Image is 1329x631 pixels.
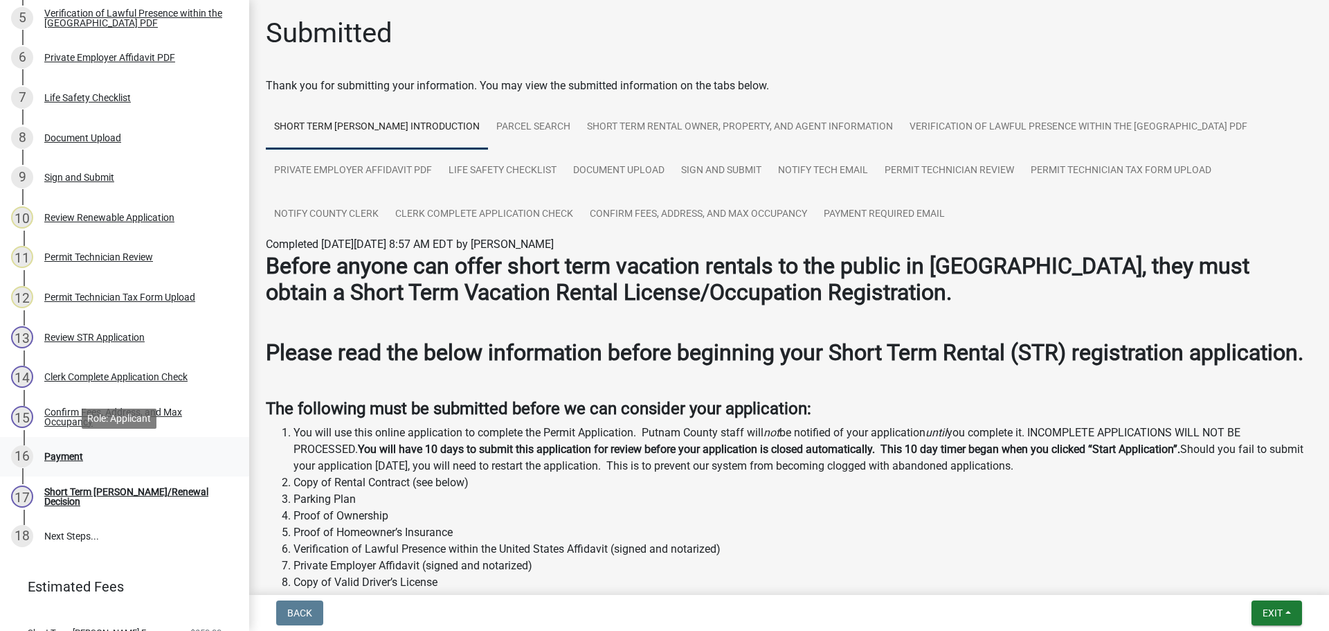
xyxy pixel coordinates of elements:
strong: You will have 10 days to submit this application for review before your application is closed aut... [358,443,1180,456]
div: Role: Applicant [82,409,156,429]
a: Permit Technician Review [876,149,1022,193]
a: Payment Required Email [815,193,953,237]
a: Short Term Rental Owner, Property, and Agent Information [579,105,901,150]
a: Verification of Lawful Presence within the [GEOGRAPHIC_DATA] PDF [901,105,1256,150]
div: Thank you for submitting your information. You may view the submitted information on the tabs below. [266,78,1312,94]
a: Estimated Fees [11,573,227,601]
li: You will use this online application to complete the Permit Application. Putnam County staff will... [293,425,1312,474]
div: Confirm Fees, Address, and Max Occupancy [44,407,227,427]
div: 13 [11,326,33,348]
div: 9 [11,166,33,188]
strong: Before anyone can offer short term vacation rentals to the public in [GEOGRAPHIC_DATA], they must... [266,253,1249,305]
div: Review Renewable Application [44,213,174,222]
a: Permit Technician Tax Form Upload [1022,149,1220,193]
a: Document Upload [565,149,673,193]
div: 7 [11,87,33,109]
div: 11 [11,246,33,268]
a: Sign and Submit [673,149,770,193]
div: Permit Technician Review [44,252,153,262]
div: 8 [11,127,33,149]
li: Proof of Ownership [293,508,1312,524]
div: 6 [11,46,33,69]
div: Document Upload [44,133,121,143]
i: not [763,426,779,439]
li: Copy of Valid Driver’s License [293,574,1312,591]
span: Back [287,607,312,619]
button: Exit [1251,601,1302,625]
div: 15 [11,406,33,428]
div: Sign and Submit [44,172,114,182]
div: 17 [11,486,33,508]
div: Review STR Application [44,332,145,342]
a: Confirm Fees, Address, and Max Occupancy [581,193,815,237]
div: 5 [11,7,33,29]
li: Verification of Lawful Presence within the United States Affidavit (signed and notarized) [293,541,1312,558]
a: Life Safety Checklist [440,149,565,193]
div: Life Safety Checklist [44,93,131,103]
a: Private Employer Affidavit PDF [266,149,440,193]
strong: Please read the below information before beginning your Short Term Rental (STR) registration appl... [266,339,1303,366]
i: until [925,426,947,439]
div: Verification of Lawful Presence within the [GEOGRAPHIC_DATA] PDF [44,8,227,28]
strong: The following must be submitted before we can consider your application: [266,399,811,418]
a: Short Term [PERSON_NAME] Introduction [266,105,488,150]
div: 12 [11,286,33,308]
a: Notify County Clerk [266,193,387,237]
div: 10 [11,206,33,229]
li: Parking Plan [293,491,1312,508]
span: Completed [DATE][DATE] 8:57 AM EDT by [PERSON_NAME] [266,238,554,251]
button: Back [276,601,323,625]
a: Parcel search [488,105,579,150]
div: 16 [11,445,33,468]
div: 14 [11,366,33,388]
div: 18 [11,525,33,547]
span: Exit [1263,607,1283,619]
div: Clerk Complete Application Check [44,372,188,382]
div: Short Term [PERSON_NAME]/Renewal Decision [44,487,227,506]
li: Copy of Rental Contract (see below) [293,474,1312,491]
li: Private Employer Affidavit (signed and notarized) [293,558,1312,574]
h1: Submitted [266,17,392,50]
div: Private Employer Affidavit PDF [44,53,175,62]
a: Notify Tech Email [770,149,876,193]
a: Clerk Complete Application Check [387,193,581,237]
li: Proof of Homeowner’s Insurance [293,524,1312,541]
div: Payment [44,452,83,461]
div: Permit Technician Tax Form Upload [44,292,195,302]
